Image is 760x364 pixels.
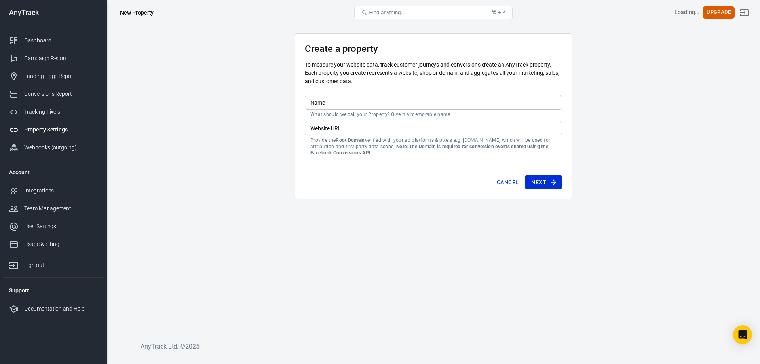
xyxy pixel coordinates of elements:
a: Sign out [3,253,104,274]
p: Provide the verified with your ad platforms & pixels e.g. [DOMAIN_NAME] which will be used for at... [310,137,557,156]
div: Webhooks (outgoing) [24,143,98,152]
strong: Root Domain [336,137,365,143]
li: Support [3,281,104,300]
div: Conversions Report [24,90,98,98]
a: Usage & billing [3,235,104,253]
div: AnyTrack [3,9,104,16]
p: What should we call your Property? Give it a memorable name. [310,111,557,118]
div: User Settings [24,222,98,231]
li: Account [3,163,104,182]
div: Team Management [24,204,98,213]
button: Upgrade [703,6,735,19]
input: Your Website Name [305,95,562,110]
div: Property Settings [24,126,98,134]
strong: Note: The Domain is required for conversion events shared using the Facebook Conversions API. [310,144,548,156]
div: Landing Page Report [24,72,98,80]
div: New Property [120,9,154,17]
div: Dashboard [24,36,98,45]
h6: AnyTrack Ltd. © 2025 [141,341,734,351]
div: Campaign Report [24,54,98,63]
a: Conversions Report [3,85,104,103]
button: Cancel [494,175,522,190]
h3: Create a property [305,43,562,54]
div: Tracking Pixels [24,108,98,116]
a: Landing Page Report [3,67,104,85]
a: Property Settings [3,121,104,139]
a: Webhooks (outgoing) [3,139,104,156]
a: Tracking Pixels [3,103,104,121]
div: Open Intercom Messenger [733,325,752,344]
a: Integrations [3,182,104,200]
div: Sign out [24,261,98,269]
a: Dashboard [3,32,104,50]
div: Integrations [24,187,98,195]
div: ⌘ + K [491,10,506,15]
input: example.com [305,121,562,135]
a: Team Management [3,200,104,217]
a: Sign out [735,3,754,22]
a: User Settings [3,217,104,235]
div: Usage & billing [24,240,98,248]
button: Next [525,175,562,190]
a: Campaign Report [3,50,104,67]
p: To measure your website data, track customer journeys and conversions create an AnyTrack property... [305,61,562,86]
span: Find anything... [369,10,405,15]
div: Account id: <> [674,8,700,17]
button: Find anything...⌘ + K [354,6,513,19]
div: Documentation and Help [24,305,98,313]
